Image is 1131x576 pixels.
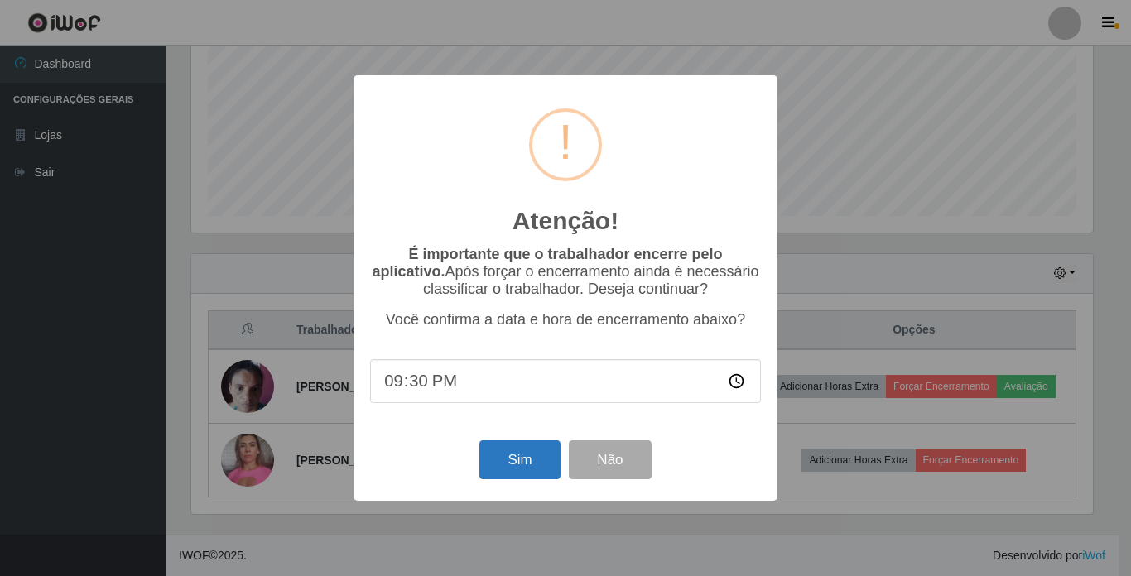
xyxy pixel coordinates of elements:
p: Após forçar o encerramento ainda é necessário classificar o trabalhador. Deseja continuar? [370,246,761,298]
button: Não [569,440,651,479]
p: Você confirma a data e hora de encerramento abaixo? [370,311,761,329]
b: É importante que o trabalhador encerre pelo aplicativo. [372,246,722,280]
button: Sim [479,440,560,479]
h2: Atenção! [513,206,618,236]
